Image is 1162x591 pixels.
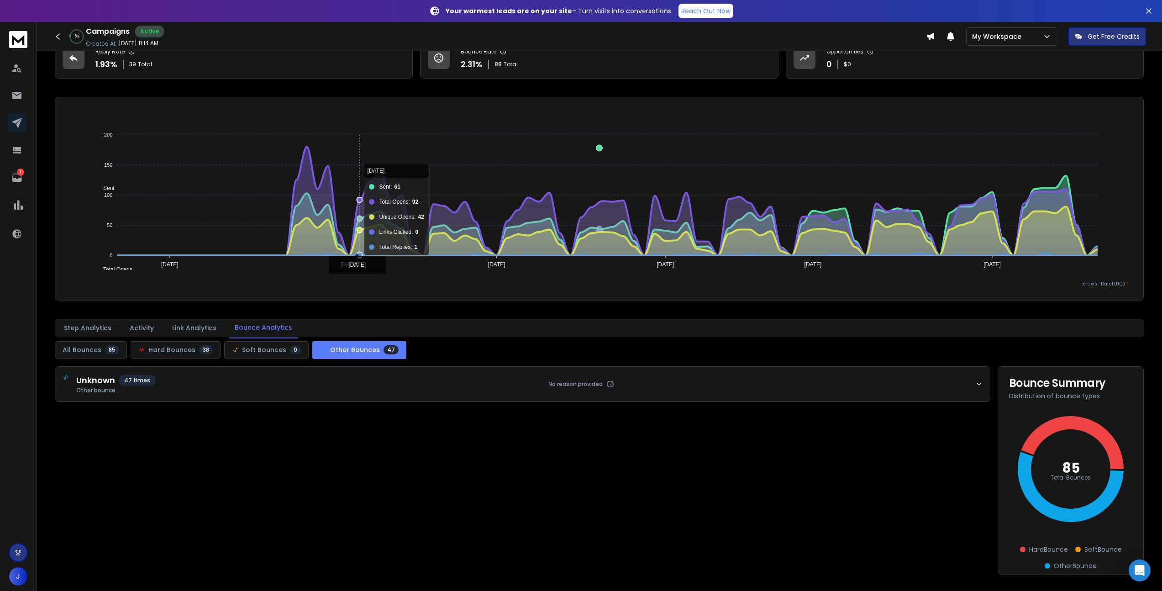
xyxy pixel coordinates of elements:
[148,345,195,354] span: Hard Bounces
[104,162,112,168] tspan: 150
[446,6,671,16] p: – Turn visits into conversations
[104,192,112,198] tspan: 100
[804,261,822,268] tspan: [DATE]
[110,253,112,258] tspan: 0
[1009,378,1132,389] h3: Bounce Summary
[17,169,24,176] p: 1
[983,261,1001,268] tspan: [DATE]
[461,58,483,71] p: 2.31 %
[95,58,117,71] p: 1.93 %
[70,280,1129,287] p: x-axis : Date(UTC)
[167,318,222,338] button: Link Analytics
[63,345,101,354] span: All Bounces
[330,345,380,354] span: Other Bounces
[340,261,358,268] tspan: [DATE]
[119,40,158,47] p: [DATE] 11:14 AM
[446,6,572,16] strong: Your warmest leads are on your site
[461,48,496,55] p: Bounce Rate
[488,261,505,268] tspan: [DATE]
[76,387,156,394] span: Other bounce
[657,261,674,268] tspan: [DATE]
[161,261,179,268] tspan: [DATE]
[8,169,26,187] a: 1
[1029,545,1068,554] span: Hard Bounce
[74,34,79,39] p: 5 %
[95,48,125,55] p: Reply Rate
[58,318,117,338] button: Step Analytics
[105,345,119,354] span: 85
[1009,391,1132,401] p: Distribution of bounce types
[1068,27,1146,46] button: Get Free Credits
[1062,458,1080,478] text: 85
[1088,32,1140,41] p: Get Free Credits
[1051,474,1091,481] text: Total Bounces
[199,345,213,354] span: 38
[9,567,27,586] button: J
[786,39,1144,79] a: Opportunities0$0
[1084,545,1122,554] span: Soft Bounce
[55,39,413,79] a: Reply Rate1.93%39Total
[96,185,115,191] span: Sent
[107,222,112,228] tspan: 50
[76,374,115,387] span: Unknown
[129,61,136,68] span: 39
[681,6,731,16] p: Reach Out Now
[96,266,132,273] span: Total Opens
[135,26,164,37] div: Active
[548,380,603,388] span: No reason provided
[826,58,832,71] p: 0
[86,26,130,37] h1: Campaigns
[972,32,1025,41] p: My Workspace
[1054,561,1097,570] span: Other Bounce
[55,367,990,401] button: Unknown47 timesOther bounceNo reason provided
[420,39,778,79] a: Bounce Rate2.31%88Total
[138,61,152,68] span: Total
[124,318,159,338] button: Activity
[504,61,518,68] span: Total
[494,61,502,68] span: 88
[229,317,298,338] button: Bounce Analytics
[1129,559,1151,581] div: Open Intercom Messenger
[678,4,733,18] a: Reach Out Now
[86,40,117,47] p: Created At:
[844,61,851,68] p: $ 0
[119,375,156,386] span: 47 times
[9,31,27,48] img: logo
[104,132,112,137] tspan: 200
[826,48,863,55] p: Opportunities
[384,345,399,354] span: 47
[242,345,286,354] span: Soft Bounces
[290,345,301,354] span: 0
